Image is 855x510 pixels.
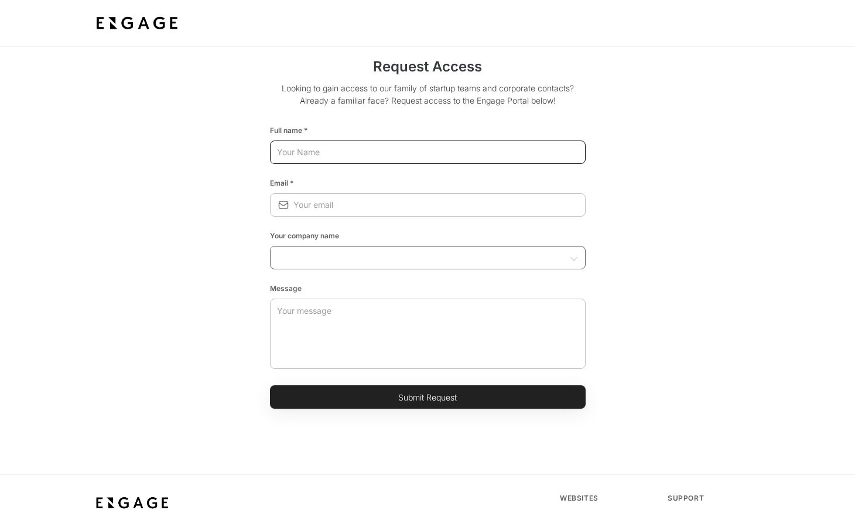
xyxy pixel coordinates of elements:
div: Email * [270,173,586,189]
h2: Request Access [270,56,586,82]
button: Submit Request [270,385,586,409]
button: Open [568,253,580,265]
img: bdf1fb74-1727-4ba0-a5bd-bc74ae9fc70b.jpeg [94,13,180,34]
input: Your Name [270,142,586,163]
div: Full name * [270,121,586,136]
input: Your email [293,194,586,215]
div: Websites [560,494,654,503]
div: Support [668,494,761,503]
div: Message [270,279,586,294]
p: Looking to gain access to our family of startup teams and corporate contacts? Already a familiar ... [270,82,586,116]
div: Your company name [270,226,586,241]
